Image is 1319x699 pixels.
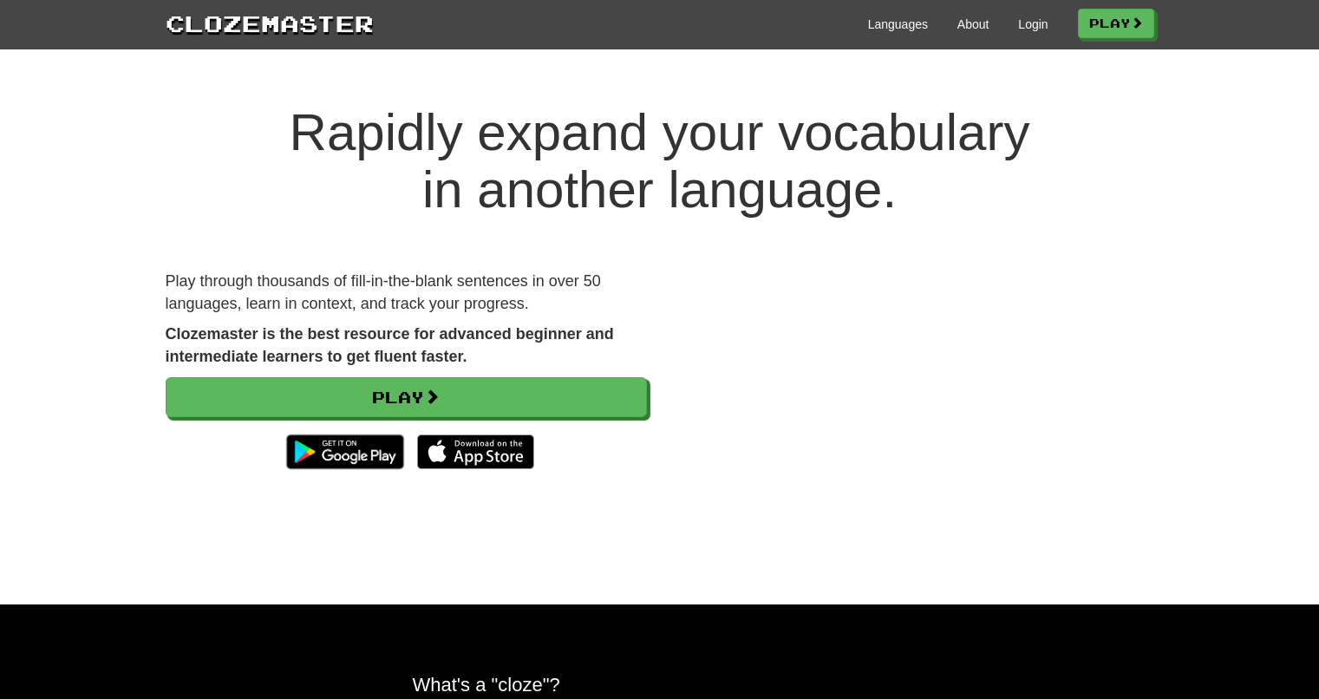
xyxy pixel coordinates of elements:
a: Play [166,377,647,417]
a: Clozemaster [166,7,374,39]
a: Languages [868,16,928,33]
strong: Clozemaster is the best resource for advanced beginner and intermediate learners to get fluent fa... [166,325,614,365]
a: Login [1018,16,1048,33]
img: Download_on_the_App_Store_Badge_US-UK_135x40-25178aeef6eb6b83b96f5f2d004eda3bffbb37122de64afbaef7... [417,434,534,469]
p: Play through thousands of fill-in-the-blank sentences in over 50 languages, learn in context, and... [166,271,647,315]
img: Get it on Google Play [278,426,412,478]
a: Play [1078,9,1154,38]
h2: What's a "cloze"? [413,674,907,696]
a: About [957,16,989,33]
